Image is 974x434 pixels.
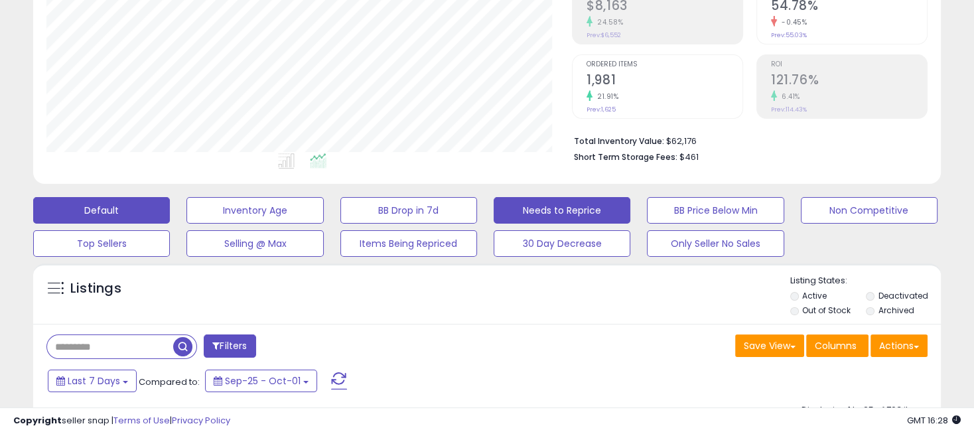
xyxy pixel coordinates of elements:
[790,275,941,287] p: Listing States:
[574,151,677,163] b: Short Term Storage Fees:
[33,197,170,224] button: Default
[139,376,200,388] span: Compared to:
[186,197,323,224] button: Inventory Age
[771,61,927,68] span: ROI
[587,31,621,39] small: Prev: $6,552
[802,305,851,316] label: Out of Stock
[13,415,230,427] div: seller snap | |
[205,370,317,392] button: Sep-25 - Oct-01
[113,414,170,427] a: Terms of Use
[771,106,807,113] small: Prev: 114.43%
[777,92,800,102] small: 6.41%
[172,414,230,427] a: Privacy Policy
[574,135,664,147] b: Total Inventory Value:
[48,370,137,392] button: Last 7 Days
[68,374,120,388] span: Last 7 Days
[186,230,323,257] button: Selling @ Max
[815,339,857,352] span: Columns
[574,132,918,148] li: $62,176
[735,334,804,357] button: Save View
[806,334,869,357] button: Columns
[13,414,62,427] strong: Copyright
[494,230,630,257] button: 30 Day Decrease
[647,197,784,224] button: BB Price Below Min
[204,334,255,358] button: Filters
[802,290,827,301] label: Active
[878,290,928,301] label: Deactivated
[801,197,938,224] button: Non Competitive
[70,279,121,298] h5: Listings
[33,230,170,257] button: Top Sellers
[878,305,914,316] label: Archived
[870,334,928,357] button: Actions
[225,374,301,388] span: Sep-25 - Oct-01
[771,31,807,39] small: Prev: 55.03%
[801,404,928,417] div: Displaying 1 to 25 of 703 items
[647,230,784,257] button: Only Seller No Sales
[679,151,699,163] span: $461
[494,197,630,224] button: Needs to Reprice
[771,72,927,90] h2: 121.76%
[587,106,616,113] small: Prev: 1,625
[592,17,623,27] small: 24.58%
[340,230,477,257] button: Items Being Repriced
[907,414,961,427] span: 2025-10-9 16:28 GMT
[777,17,807,27] small: -0.45%
[340,197,477,224] button: BB Drop in 7d
[587,72,742,90] h2: 1,981
[587,61,742,68] span: Ordered Items
[592,92,618,102] small: 21.91%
